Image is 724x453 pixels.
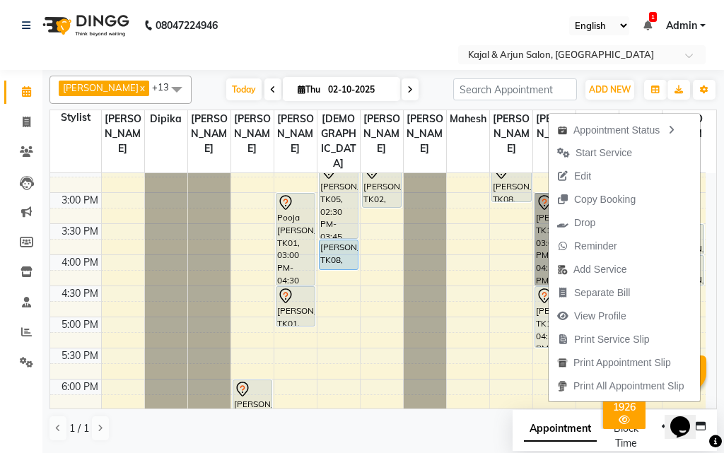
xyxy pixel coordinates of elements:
[145,110,187,128] span: Dipika
[574,239,617,254] span: Reminder
[226,78,262,100] span: Today
[363,163,402,207] div: [PERSON_NAME], TK02, 02:30 PM-03:15 PM, Pedicure - Basic
[574,169,591,184] span: Edit
[59,193,101,208] div: 3:00 PM
[231,110,274,158] span: [PERSON_NAME]
[276,287,315,326] div: [PERSON_NAME], TK01, 04:30 PM-05:10 PM, Plain Gel Polish - Both hand
[317,110,360,172] span: [DEMOGRAPHIC_DATA]
[188,110,230,158] span: [PERSON_NAME]
[490,110,532,158] span: [PERSON_NAME]
[573,262,626,277] span: Add Service
[59,348,101,363] div: 5:30 PM
[557,264,568,275] img: add-service.png
[294,84,324,95] span: Thu
[276,194,315,285] div: Pooja [PERSON_NAME], TK01, 03:00 PM-04:30 PM, Acrylic/Gel Plain Extensions - Both Hand
[274,110,317,158] span: [PERSON_NAME]
[404,110,446,158] span: [PERSON_NAME]
[361,110,403,158] span: [PERSON_NAME]
[557,125,568,136] img: apt_status.png
[233,380,272,440] div: [PERSON_NAME] Client, TK04, 06:00 PM-07:00 PM, Refills Acrylic/Gel Plain - Both Hand
[59,380,101,394] div: 6:00 PM
[643,19,652,32] a: 1
[574,192,636,207] span: Copy Booking
[320,240,358,269] div: [PERSON_NAME], TK08, 03:45 PM-04:15 PM, Women Hair Cut - Master Stylish
[102,110,144,158] span: [PERSON_NAME]
[320,163,358,238] div: [PERSON_NAME], TK05, 02:30 PM-03:45 PM, Hair Spa - Below Shoulder
[139,82,145,93] a: x
[59,224,101,239] div: 3:30 PM
[63,82,139,93] span: [PERSON_NAME]
[557,381,568,392] img: printall.png
[492,163,531,201] div: [PERSON_NAME], TK08, 02:30 PM-03:10 PM, Plain Gel Polish - Both hand
[156,6,218,45] b: 08047224946
[585,80,634,100] button: ADD NEW
[666,18,697,33] span: Admin
[574,286,630,300] span: Separate Bill
[59,286,101,301] div: 4:30 PM
[535,287,574,347] div: [PERSON_NAME], TK11, 04:30 PM-05:30 PM, Gel Nail art - Both Hand
[619,110,662,158] span: [PERSON_NAME]
[573,355,671,370] span: Print Appointment Slip
[324,79,395,100] input: 2025-10-02
[606,401,643,413] div: 1926
[574,216,595,230] span: Drop
[453,78,577,100] input: Search Appointment
[50,110,101,125] div: Stylist
[589,84,631,95] span: ADD NEW
[557,358,568,368] img: printapt.png
[59,317,101,332] div: 5:00 PM
[447,110,489,128] span: Mahesh
[59,255,101,270] div: 4:00 PM
[573,379,684,394] span: Print All Appointment Slip
[665,396,710,439] iframe: chat widget
[576,110,619,158] span: [PERSON_NAME]
[662,110,706,158] span: [PERSON_NAME]
[576,146,632,160] span: Start Service
[574,309,626,324] span: View Profile
[36,6,133,45] img: logo
[649,12,657,22] span: 1
[524,416,597,442] span: Appointment
[574,332,650,347] span: Print Service Slip
[152,81,180,93] span: +13
[533,110,576,158] span: [PERSON_NAME]
[69,421,89,436] span: 1 / 1
[549,117,700,141] div: Appointment Status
